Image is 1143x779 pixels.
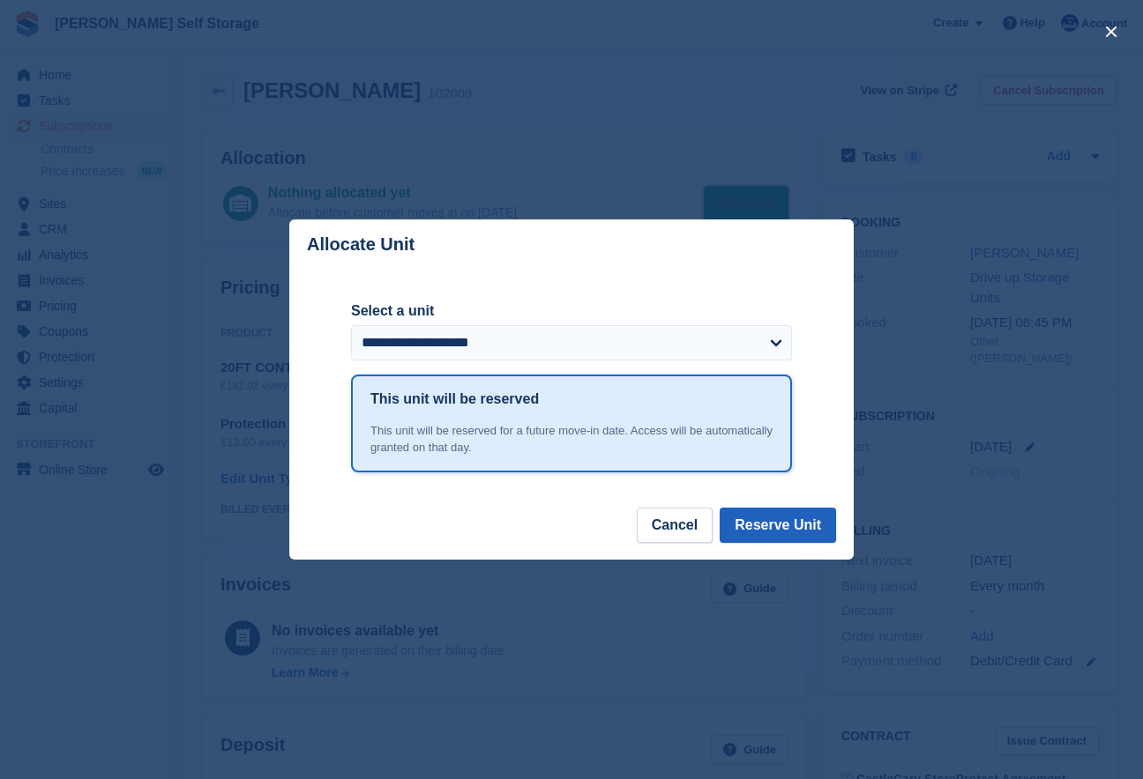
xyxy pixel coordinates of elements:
button: Cancel [637,508,713,543]
button: Reserve Unit [720,508,836,543]
button: close [1097,18,1125,46]
h1: This unit will be reserved [370,389,539,410]
label: Select a unit [351,300,792,322]
div: This unit will be reserved for a future move-in date. Access will be automatically granted on tha... [370,422,773,456]
p: Allocate Unit [307,234,415,255]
